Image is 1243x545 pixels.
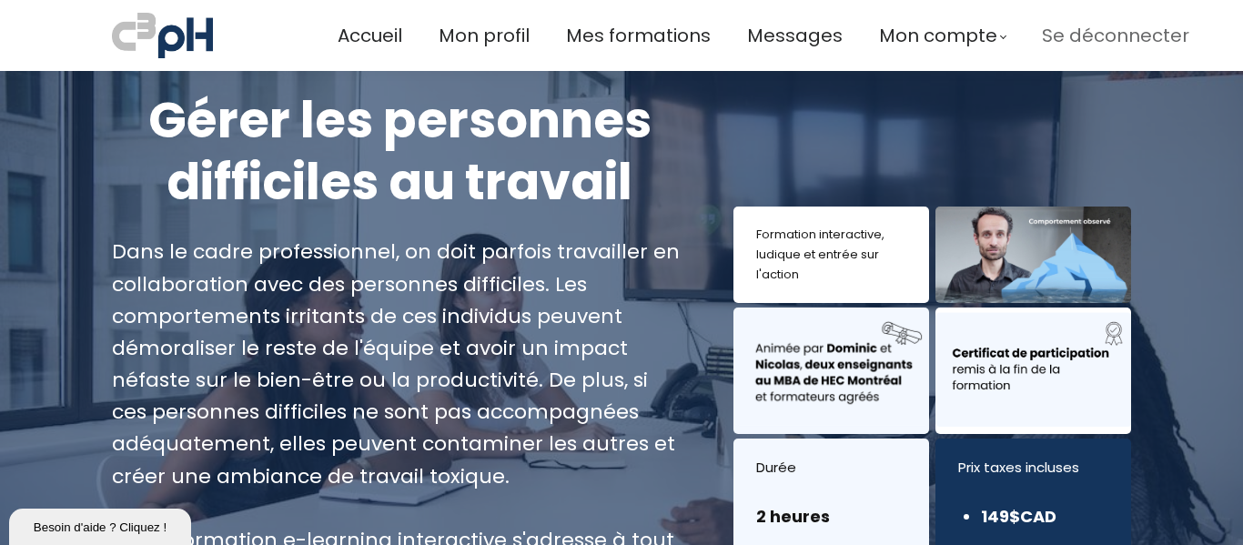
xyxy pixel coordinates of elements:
span: Mon compte [879,21,997,51]
img: a70bc7685e0efc0bd0b04b3506828469.jpeg [112,9,213,62]
font: Durée [756,458,796,477]
a: Messages [747,21,843,51]
a: Se déconnecter [1042,21,1189,51]
font: Gérer les personnes difficiles au travail [148,86,652,217]
font: Formation interactive, ludique et entrée sur l'action [756,226,884,283]
font: Dans le cadre professionnel, on doit parfois travailler en collaboration avec des personnes diffi... [112,237,680,489]
a: Accueil [338,21,402,51]
font: Prix ​​taxes incluses [958,458,1079,477]
a: Mon profil [439,21,530,51]
font: 2 heures [756,505,830,528]
iframe: chat widget [9,505,195,545]
font: 149$CAD [981,505,1056,528]
a: Mes formations [566,21,711,51]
